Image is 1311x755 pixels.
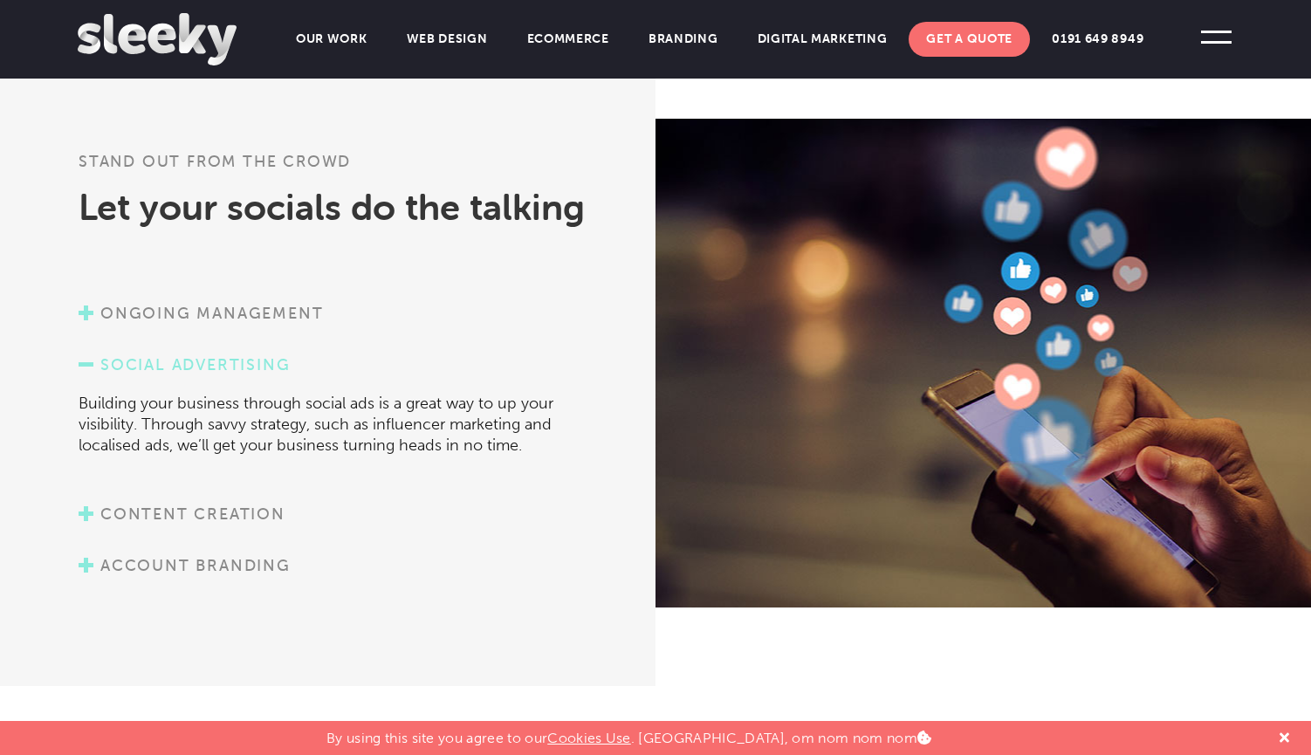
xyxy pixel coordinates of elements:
[631,22,736,57] a: Branding
[78,13,237,65] img: Sleeky Web Design Newcastle
[909,22,1030,57] a: Get A Quote
[79,304,323,323] a: Ongoing management
[79,556,291,575] a: Account branding
[389,22,505,57] a: Web Design
[740,22,905,57] a: Digital Marketing
[79,393,590,456] p: Building your business through social ads is a great way to up your visibility. Through savvy str...
[79,185,590,229] h2: Let your socials do the talking
[326,721,931,746] p: By using this site you agree to our . [GEOGRAPHIC_DATA], om nom nom nom
[79,355,290,374] a: Social advertising
[547,730,631,746] a: Cookies Use
[278,22,385,57] a: Our Work
[510,22,627,57] a: Ecommerce
[1034,22,1161,57] a: 0191 649 8949
[79,151,590,185] h3: Stand out from the crowd
[79,504,285,524] a: Content creation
